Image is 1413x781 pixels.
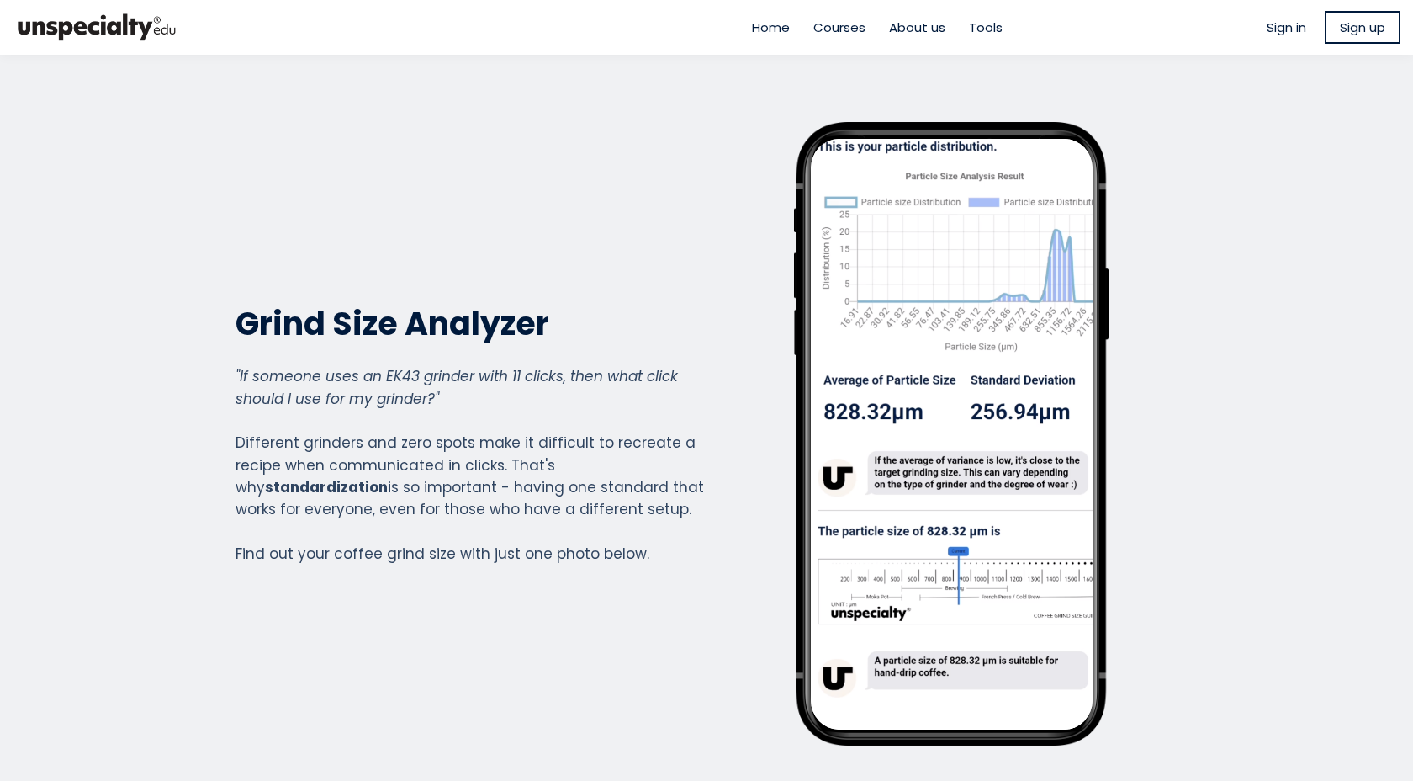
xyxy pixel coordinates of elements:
[13,7,181,48] img: bc390a18feecddb333977e298b3a00a1.png
[752,18,790,37] a: Home
[235,365,705,565] div: Different grinders and zero spots make it difficult to recreate a recipe when communicated in cli...
[889,18,945,37] a: About us
[813,18,865,37] a: Courses
[969,18,1003,37] a: Tools
[265,477,388,497] strong: standardization
[235,366,678,408] em: "If someone uses an EK43 grinder with 11 clicks, then what click should I use for my grinder?"
[1340,18,1385,37] span: Sign up
[1325,11,1400,44] a: Sign up
[1267,18,1306,37] a: Sign in
[235,303,705,344] h2: Grind Size Analyzer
